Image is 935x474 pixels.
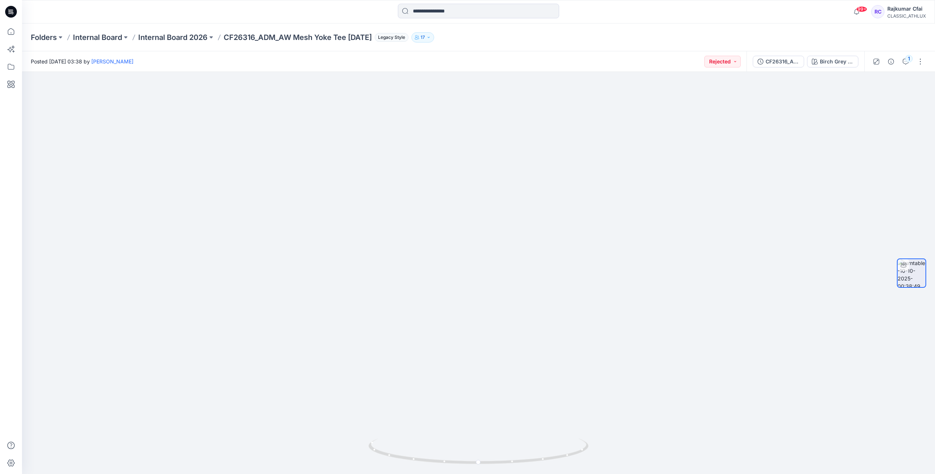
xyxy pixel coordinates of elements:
button: 1 [900,56,912,67]
span: Legacy Style [375,33,408,42]
div: Birch Grey - need swatch for fabric texture [820,58,854,66]
div: RC [871,5,884,18]
div: Rajkumar Cfai [887,4,926,13]
button: 17 [411,32,434,43]
span: Posted [DATE] 03:38 by [31,58,133,65]
button: Birch Grey - need swatch for fabric texture [807,56,858,67]
a: [PERSON_NAME] [91,58,133,65]
div: CLASSIC_ATHLUX [887,13,926,19]
p: 17 [421,33,425,41]
span: 99+ [856,6,867,12]
button: Legacy Style [372,32,408,43]
a: Folders [31,32,57,43]
a: Internal Board 2026 [138,32,208,43]
button: CF26316_ADM_AW Mesh Yoke Tee [DATE] [753,56,804,67]
div: CF26316_ADM_AW Mesh Yoke Tee [DATE] [766,58,799,66]
img: turntable-10-10-2025-00:38:49 [898,259,925,287]
button: Details [885,56,897,67]
div: 1 [905,55,913,62]
img: eyJhbGciOiJIUzI1NiIsImtpZCI6IjAiLCJzbHQiOiJzZXMiLCJ0eXAiOiJKV1QifQ.eyJkYXRhIjp7InR5cGUiOiJzdG9yYW... [275,22,682,474]
a: Internal Board [73,32,122,43]
p: CF26316_ADM_AW Mesh Yoke Tee [DATE] [224,32,372,43]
